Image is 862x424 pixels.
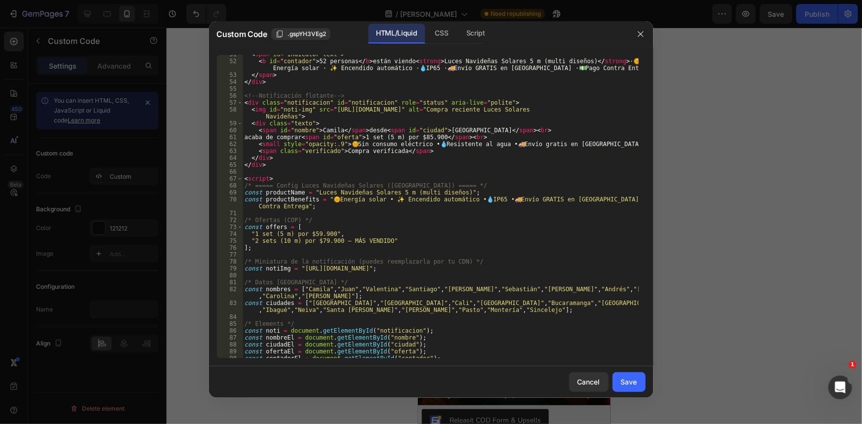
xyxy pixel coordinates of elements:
[217,148,243,154] div: 63
[368,24,425,43] div: HTML/Liquid
[217,224,243,231] div: 73
[217,154,243,161] div: 64
[217,106,243,120] div: 58
[217,28,267,40] span: Custom Code
[217,313,243,320] div: 84
[217,134,243,141] div: 61
[217,327,243,334] div: 86
[217,92,243,99] div: 56
[217,272,243,279] div: 80
[427,24,456,43] div: CSS
[217,58,243,72] div: 52
[62,34,127,40] small: +1.200 reseñas verificadas
[217,72,243,78] div: 53
[217,355,243,362] div: 90
[217,141,243,148] div: 62
[458,24,493,43] div: Script
[217,99,243,106] div: 57
[271,28,330,40] button: .gspYH3VEg2
[217,320,243,327] div: 85
[217,286,243,300] div: 82
[217,334,243,341] div: 87
[32,387,123,398] div: Releasit COD Form & Upsells
[217,244,243,251] div: 76
[12,49,54,58] div: Custom Code
[828,376,852,399] iframe: Intercom live chat
[217,279,243,286] div: 81
[217,251,243,258] div: 77
[217,348,243,355] div: 89
[217,161,243,168] div: 65
[569,372,609,392] button: Cancel
[217,300,243,313] div: 83
[217,127,243,134] div: 60
[217,217,243,224] div: 72
[217,237,243,244] div: 75
[613,372,646,392] button: Save
[217,231,243,237] div: 74
[849,361,857,369] span: 1
[217,78,243,85] div: 54
[217,168,243,175] div: 66
[621,377,637,387] div: Save
[12,387,24,399] img: CKKYs5695_ICEAE=.webp
[577,377,600,387] div: Cancel
[217,175,243,182] div: 67
[217,210,243,217] div: 71
[217,341,243,348] div: 88
[287,30,326,39] span: .gspYH3VEg2
[70,23,120,31] strong: 4.9 / 5 estrellas
[217,265,243,272] div: 79
[217,182,243,189] div: 68
[217,120,243,127] div: 59
[217,85,243,92] div: 55
[217,258,243,265] div: 78
[217,189,243,196] div: 69
[217,196,243,210] div: 70
[4,382,131,405] button: Releasit COD Form & Upsells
